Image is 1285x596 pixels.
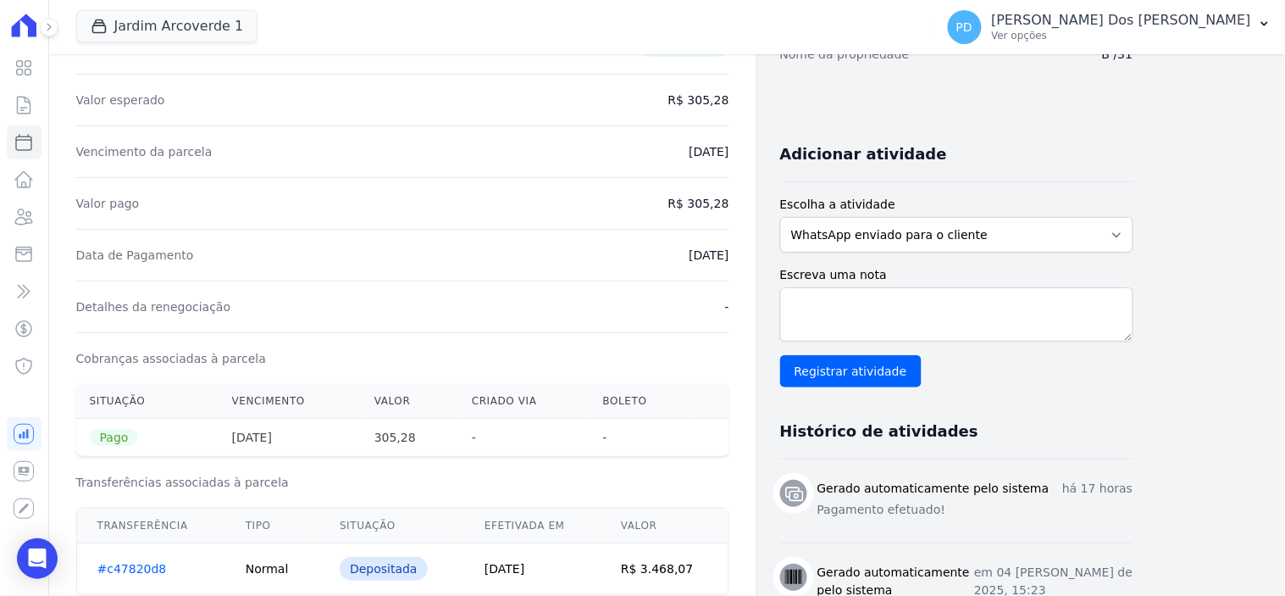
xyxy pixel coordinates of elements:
th: 305,28 [361,419,458,457]
input: Registrar atividade [780,355,922,387]
p: Pagamento efetuado! [817,501,1133,519]
td: R$ 3.468,07 [601,543,728,595]
dd: R$ 305,28 [668,195,729,212]
td: Normal [225,543,319,595]
th: Valor [601,509,728,543]
dd: B /31 [1102,46,1133,63]
th: - [458,419,590,457]
p: há 17 horas [1062,480,1133,498]
th: Boleto [590,384,691,419]
dt: Cobranças associadas à parcela [76,350,266,367]
th: Transferência [76,509,225,543]
button: PD [PERSON_NAME] Dos [PERSON_NAME] Ver opções [934,3,1285,51]
th: - [590,419,691,457]
th: Tipo [225,509,319,543]
h3: Adicionar atividade [780,144,947,164]
dd: [DATE] [689,143,728,160]
label: Escreva uma nota [780,266,1133,284]
p: [PERSON_NAME] Dos [PERSON_NAME] [992,12,1251,29]
button: Jardim Arcoverde 1 [76,10,258,42]
th: Vencimento [219,384,361,419]
dt: Valor esperado [76,92,165,109]
span: Pago [90,429,139,446]
dt: Vencimento da parcela [76,143,213,160]
dt: Detalhes da renegociação [76,298,231,315]
th: Criado via [458,384,590,419]
div: Depositada [340,557,428,581]
td: [DATE] [464,543,601,595]
dd: - [725,298,729,315]
div: Open Intercom Messenger [17,538,58,579]
th: Situação [76,384,219,419]
a: #c47820d8 [97,562,167,576]
dd: [DATE] [689,247,728,264]
dd: R$ 305,28 [668,92,729,109]
dt: Data de Pagamento [76,247,194,264]
h3: Histórico de atividades [780,421,978,442]
th: [DATE] [219,419,361,457]
dt: Valor pago [76,195,140,212]
label: Escolha a atividade [780,196,1133,214]
h3: Gerado automaticamente pelo sistema [817,480,1050,498]
h3: Transferências associadas à parcela [76,474,729,491]
th: Situação [319,509,464,543]
th: Valor [361,384,458,419]
th: Efetivada em [464,509,601,543]
span: PD [956,21,972,33]
p: Ver opções [992,29,1251,42]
